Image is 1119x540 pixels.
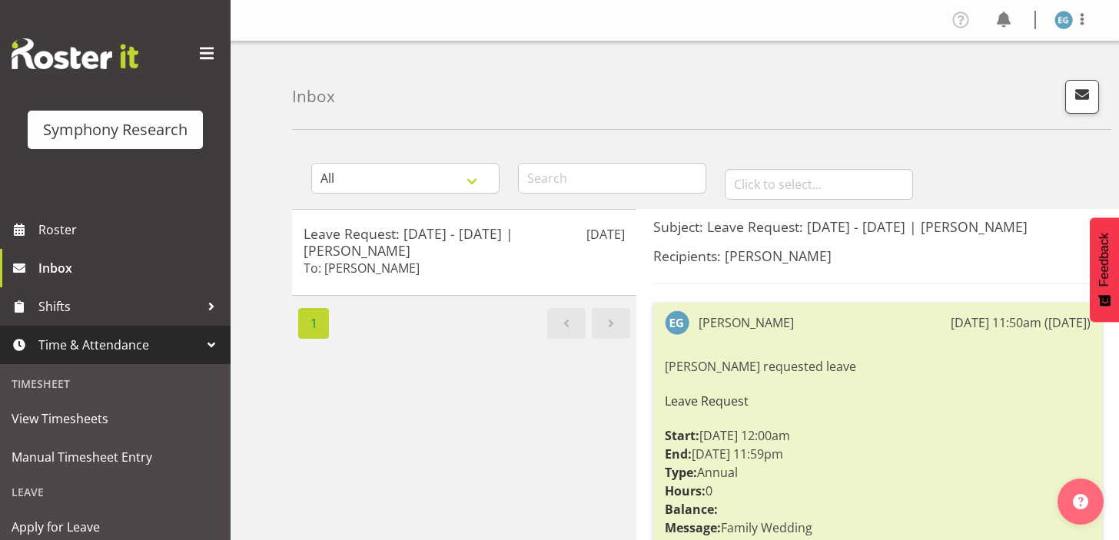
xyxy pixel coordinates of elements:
[586,225,625,243] p: [DATE]
[699,313,794,332] div: [PERSON_NAME]
[12,407,219,430] span: View Timesheets
[38,333,200,356] span: Time & Attendance
[38,257,223,280] span: Inbox
[547,308,586,339] a: Previous page
[1090,217,1119,322] button: Feedback - Show survey
[951,313,1091,332] div: [DATE] 11:50am ([DATE])
[665,482,706,499] strong: Hours:
[292,88,335,105] h4: Inbox
[4,399,227,438] a: View Timesheets
[665,394,1091,408] h6: Leave Request
[592,308,630,339] a: Next page
[665,427,699,444] strong: Start:
[4,368,227,399] div: Timesheet
[518,163,706,194] input: Search
[38,295,200,318] span: Shifts
[38,218,223,241] span: Roster
[665,446,692,462] strong: End:
[1054,11,1073,29] img: evelyn-gray1866.jpg
[4,438,227,476] a: Manual Timesheet Entry
[665,464,697,481] strong: Type:
[1073,494,1088,509] img: help-xxl-2.png
[665,310,689,335] img: evelyn-gray1866.jpg
[653,247,1102,264] h5: Recipients: [PERSON_NAME]
[43,118,188,141] div: Symphony Research
[12,38,138,69] img: Rosterit website logo
[304,225,625,259] h5: Leave Request: [DATE] - [DATE] | [PERSON_NAME]
[12,515,219,538] span: Apply for Leave
[1097,233,1111,287] span: Feedback
[653,218,1102,235] h5: Subject: Leave Request: [DATE] - [DATE] | [PERSON_NAME]
[304,260,420,276] h6: To: [PERSON_NAME]
[665,519,721,536] strong: Message:
[725,169,913,200] input: Click to select...
[665,501,718,518] strong: Balance:
[12,446,219,469] span: Manual Timesheet Entry
[4,476,227,508] div: Leave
